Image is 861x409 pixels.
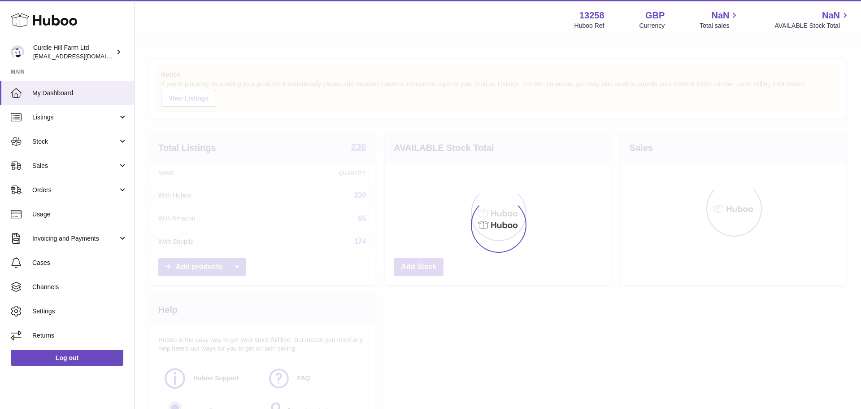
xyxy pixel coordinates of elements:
[579,9,604,22] strong: 13258
[11,45,24,59] img: internalAdmin-13258@internal.huboo.com
[822,9,840,22] span: NaN
[574,22,604,30] div: Huboo Ref
[774,22,850,30] span: AVAILABLE Stock Total
[32,137,118,146] span: Stock
[32,331,127,340] span: Returns
[711,9,729,22] span: NaN
[700,9,739,30] a: NaN Total sales
[700,22,739,30] span: Total sales
[645,9,665,22] strong: GBP
[32,162,118,170] span: Sales
[32,210,127,219] span: Usage
[32,259,127,267] span: Cases
[32,283,127,291] span: Channels
[32,89,127,97] span: My Dashboard
[32,186,118,194] span: Orders
[32,307,127,316] span: Settings
[33,44,114,61] div: Curdle Hill Farm Ltd
[33,53,132,60] span: [EMAIL_ADDRESS][DOMAIN_NAME]
[32,234,118,243] span: Invoicing and Payments
[11,350,123,366] a: Log out
[639,22,665,30] div: Currency
[32,113,118,122] span: Listings
[774,9,850,30] a: NaN AVAILABLE Stock Total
